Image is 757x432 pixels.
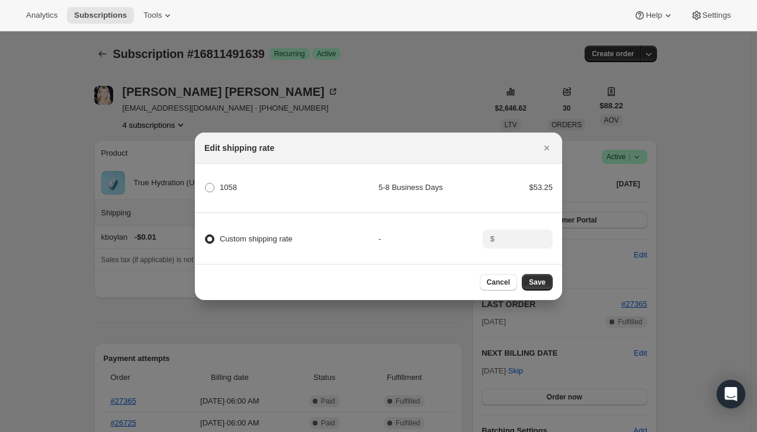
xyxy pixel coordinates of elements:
[538,140,555,156] button: Close
[684,7,738,24] button: Settings
[204,142,274,154] h2: Edit shipping rate
[522,274,553,291] button: Save
[378,182,483,194] div: 5-8 Business Days
[220,234,293,243] span: Custom shipping rate
[483,182,553,194] div: $53.25
[19,7,65,24] button: Analytics
[717,380,745,408] div: Open Intercom Messenger
[74,11,127,20] span: Subscriptions
[703,11,731,20] span: Settings
[490,234,494,243] span: $
[220,183,237,192] span: 1058
[26,11,57,20] span: Analytics
[378,233,483,245] div: -
[529,278,546,287] span: Save
[627,7,681,24] button: Help
[480,274,517,291] button: Cancel
[67,7,134,24] button: Subscriptions
[136,7,181,24] button: Tools
[143,11,162,20] span: Tools
[487,278,510,287] span: Cancel
[646,11,662,20] span: Help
